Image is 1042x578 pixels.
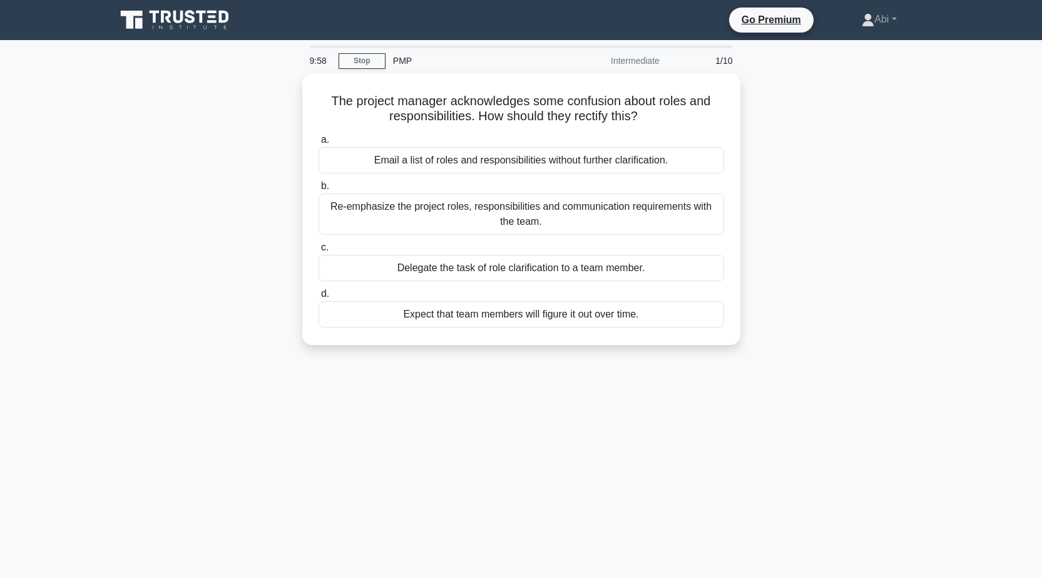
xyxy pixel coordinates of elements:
[321,288,329,299] span: d.
[319,301,724,328] div: Expect that team members will figure it out over time.
[321,134,329,145] span: a.
[667,48,740,73] div: 1/10
[321,242,329,252] span: c.
[319,194,724,235] div: Re-emphasize the project roles, responsibilities and communication requirements with the team.
[321,180,329,191] span: b.
[317,93,725,125] h5: The project manager acknowledges some confusion about roles and responsibilities. How should they...
[734,12,809,28] a: Go Premium
[558,48,667,73] div: Intermediate
[386,48,558,73] div: PMP
[319,255,724,281] div: Delegate the task of role clarification to a team member.
[832,7,926,32] a: Abi
[339,53,386,69] a: Stop
[302,48,339,73] div: 9:58
[319,147,724,173] div: Email a list of roles and responsibilities without further clarification.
